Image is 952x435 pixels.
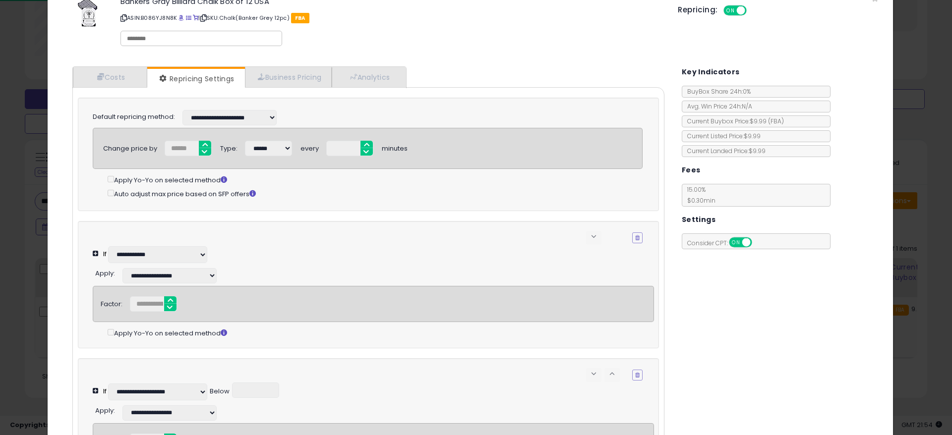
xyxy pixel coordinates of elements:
a: Repricing Settings [147,69,244,89]
span: FBA [291,13,309,23]
span: Apply [95,406,114,415]
p: ASIN: B086YJ8N8K | SKU: Chalk(Banker Grey 12pc) [120,10,663,26]
h5: Fees [682,164,701,176]
span: Apply [95,269,114,278]
span: $0.30 min [682,196,715,205]
span: keyboard_arrow_down [589,369,598,379]
span: Consider CPT: [682,239,765,247]
h5: Key Indicators [682,66,740,78]
span: keyboard_arrow_up [607,369,617,379]
span: Current Listed Price: $9.99 [682,132,761,140]
a: Your listing only [193,14,198,22]
span: keyboard_arrow_down [589,232,598,241]
span: ON [725,6,737,15]
i: Remove Condition [635,235,640,241]
i: Remove Condition [635,372,640,378]
label: Default repricing method: [93,112,175,122]
span: Current Buybox Price: [682,117,784,125]
a: Business Pricing [245,67,332,87]
div: : [95,266,115,278]
div: : [95,403,115,416]
div: Auto adjust max price based on SFP offers [108,188,643,199]
div: Below [210,387,230,396]
span: BuyBox Share 24h: 0% [682,87,751,96]
h5: Repricing: [678,6,717,14]
span: OFF [750,238,766,247]
a: Analytics [332,67,405,87]
div: Apply Yo-Yo on selected method [108,327,654,338]
span: Current Landed Price: $9.99 [682,147,766,155]
span: ON [730,238,742,247]
a: Costs [73,67,147,87]
div: every [300,141,319,154]
a: All offer listings [186,14,191,22]
div: Change price by [103,141,157,154]
div: Apply Yo-Yo on selected method [108,174,643,185]
a: BuyBox page [178,14,184,22]
h5: Settings [682,214,715,226]
div: Factor: [101,296,122,309]
span: OFF [745,6,761,15]
span: 15.00 % [682,185,715,205]
span: ( FBA ) [768,117,784,125]
div: Type: [220,141,238,154]
span: Avg. Win Price 24h: N/A [682,102,752,110]
div: minutes [382,141,408,154]
span: $9.99 [750,117,784,125]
